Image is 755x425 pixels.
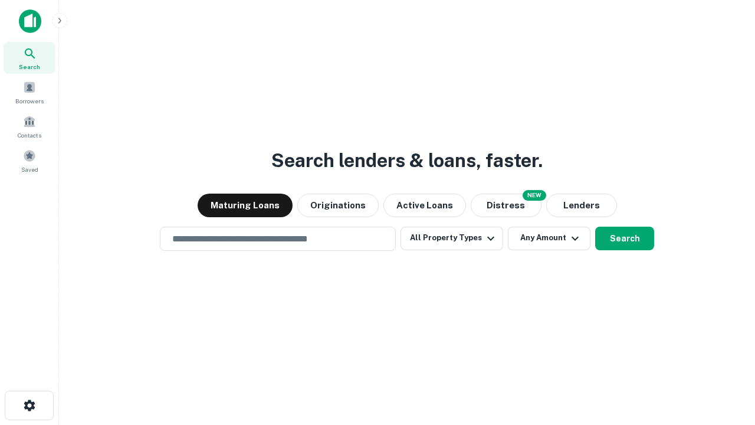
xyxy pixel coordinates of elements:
button: Active Loans [383,194,466,217]
span: Borrowers [15,96,44,106]
button: Originations [297,194,379,217]
a: Search [4,42,55,74]
div: NEW [523,190,546,201]
iframe: Chat Widget [696,293,755,349]
button: All Property Types [401,227,503,250]
button: Search [595,227,654,250]
span: Saved [21,165,38,174]
button: Maturing Loans [198,194,293,217]
button: Search distressed loans with lien and other non-mortgage details. [471,194,541,217]
span: Search [19,62,40,71]
button: Lenders [546,194,617,217]
button: Any Amount [508,227,590,250]
a: Saved [4,145,55,176]
h3: Search lenders & loans, faster. [271,146,543,175]
span: Contacts [18,130,41,140]
a: Borrowers [4,76,55,108]
a: Contacts [4,110,55,142]
img: capitalize-icon.png [19,9,41,33]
